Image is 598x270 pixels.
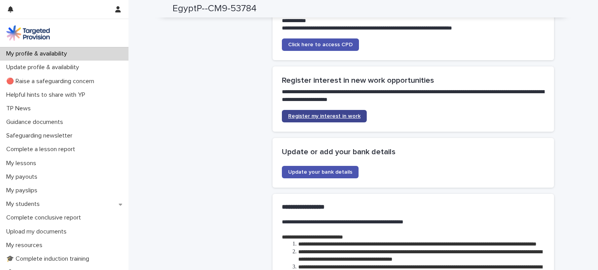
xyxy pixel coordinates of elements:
h2: Update or add your bank details [282,147,545,157]
a: Update your bank details [282,166,359,178]
p: Helpful hints to share with YP [3,91,91,99]
span: Update your bank details [288,169,352,175]
p: Complete conclusive report [3,214,87,221]
p: My resources [3,242,49,249]
p: My profile & availability [3,50,73,57]
p: My payslips [3,187,44,194]
a: Click here to access CPD [282,38,359,51]
p: Update profile & availability [3,64,85,71]
p: My payouts [3,173,44,181]
p: Complete a lesson report [3,146,81,153]
a: Register my interest in work [282,110,367,122]
p: Guidance documents [3,118,69,126]
h2: EgyptP--CM9-53784 [172,3,257,14]
span: Register my interest in work [288,113,361,119]
p: My lessons [3,160,42,167]
p: TP News [3,105,37,112]
p: Upload my documents [3,228,73,235]
img: M5nRWzHhSzIhMunXDL62 [6,25,50,41]
p: 🔴 Raise a safeguarding concern [3,78,100,85]
p: 🎓 Complete induction training [3,255,95,263]
h2: Register interest in new work opportunities [282,76,545,85]
p: My students [3,200,46,208]
span: Click here to access CPD [288,42,353,47]
p: Safeguarding newsletter [3,132,79,139]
